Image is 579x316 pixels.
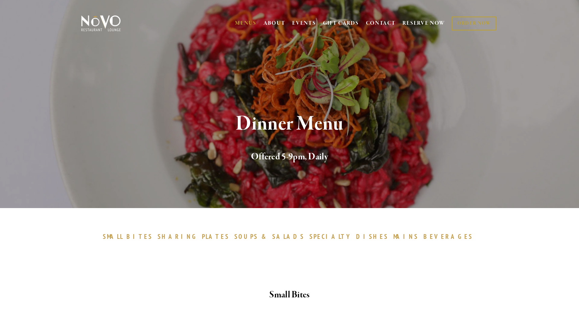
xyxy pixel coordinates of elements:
[158,232,199,241] span: SHARING
[423,232,473,241] span: BEVERAGES
[80,15,122,32] img: Novo Restaurant &amp; Lounge
[356,232,388,241] span: DISHES
[234,232,308,241] a: SOUPS&SALADS
[393,232,422,241] a: MAINS
[202,232,229,241] span: PLATES
[402,17,445,30] a: RESERVE NOW
[423,232,476,241] a: BEVERAGES
[103,232,123,241] span: SMALL
[103,232,156,241] a: SMALLBITES
[92,150,487,164] h2: Offered 5-9pm, Daily
[261,232,269,241] span: &
[323,17,359,30] a: GIFT CARDS
[126,232,153,241] span: BITES
[366,17,396,30] a: CONTACT
[92,113,487,135] h1: Dinner Menu
[309,232,391,241] a: SPECIALTYDISHES
[272,232,305,241] span: SALADS
[235,20,256,27] a: MENUS
[292,20,316,27] a: EVENTS
[452,17,496,30] a: ORDER NOW
[309,232,353,241] span: SPECIALTY
[263,20,285,27] a: ABOUT
[158,232,233,241] a: SHARINGPLATES
[234,232,258,241] span: SOUPS
[393,232,419,241] span: MAINS
[269,289,309,301] strong: Small Bites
